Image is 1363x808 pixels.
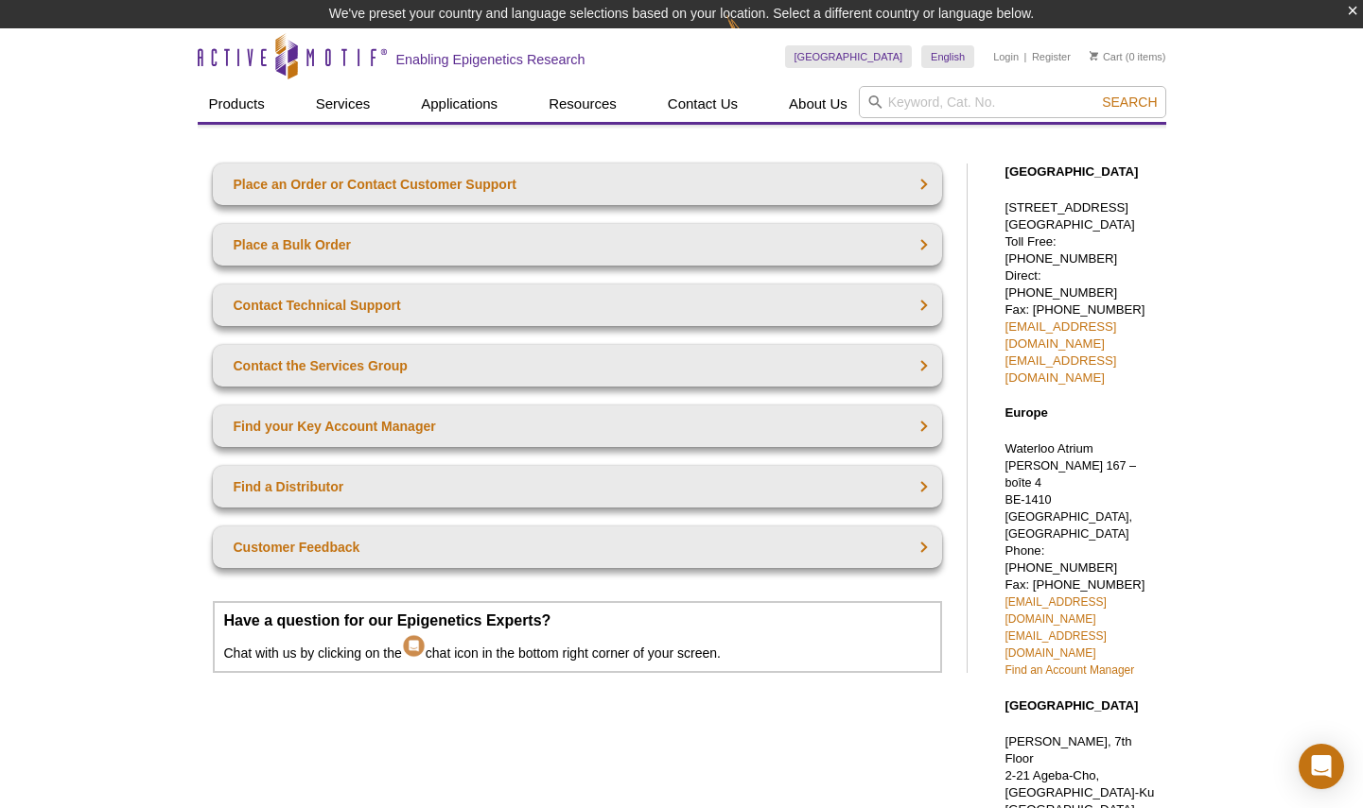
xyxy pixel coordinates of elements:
[1005,629,1107,660] a: [EMAIL_ADDRESS][DOMAIN_NAME]
[1005,199,1157,387] p: [STREET_ADDRESS] [GEOGRAPHIC_DATA] Toll Free: [PHONE_NUMBER] Direct: [PHONE_NUMBER] Fax: [PHONE_N...
[1005,353,1117,385] a: [EMAIL_ADDRESS][DOMAIN_NAME]
[656,86,749,122] a: Contact Us
[1090,50,1123,63] a: Cart
[1005,595,1107,626] a: [EMAIL_ADDRESS][DOMAIN_NAME]
[1005,440,1157,679] p: Waterloo Atrium Phone: [PHONE_NUMBER] Fax: [PHONE_NUMBER]
[1299,744,1344,789] div: Open Intercom Messenger
[1005,663,1135,677] a: Find an Account Manager
[213,526,942,568] a: Customer Feedback
[859,86,1166,118] input: Keyword, Cat. No.
[785,45,913,68] a: [GEOGRAPHIC_DATA]
[1090,45,1166,68] li: (0 items)
[224,612,551,628] strong: Have a question for our Epigenetics Experts?
[1005,405,1048,420] strong: Europe
[778,86,859,122] a: About Us
[993,50,1019,63] a: Login
[726,14,777,59] img: Change Here
[224,612,931,662] p: Chat with us by clicking on the chat icon in the bottom right corner of your screen.
[402,629,426,658] img: Intercom Chat
[1102,95,1157,110] span: Search
[213,163,942,205] a: Place an Order or Contact Customer Support
[921,45,974,68] a: English
[1024,45,1027,68] li: |
[410,86,509,122] a: Applications
[213,224,942,266] a: Place a Bulk Order
[1005,698,1139,713] strong: [GEOGRAPHIC_DATA]
[213,345,942,387] a: Contact the Services Group
[1005,319,1117,351] a: [EMAIL_ADDRESS][DOMAIN_NAME]
[305,86,382,122] a: Services
[1032,50,1071,63] a: Register
[1096,94,1162,111] button: Search
[396,51,585,68] h2: Enabling Epigenetics Research
[213,466,942,507] a: Find a Distributor
[1005,459,1137,541] span: [PERSON_NAME] 167 – boîte 4 BE-1410 [GEOGRAPHIC_DATA], [GEOGRAPHIC_DATA]
[198,86,276,122] a: Products
[213,284,942,326] a: Contact Technical Support
[1005,164,1139,179] strong: [GEOGRAPHIC_DATA]
[537,86,628,122] a: Resources
[1090,51,1098,60] img: Your Cart
[213,405,942,447] a: Find your Key Account Manager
